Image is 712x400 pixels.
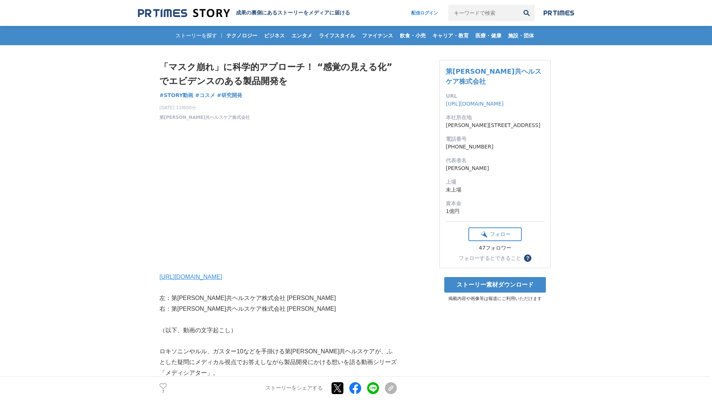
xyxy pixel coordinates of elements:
span: ？ [525,256,530,261]
a: ビジネス [261,26,288,45]
img: prtimes [544,10,574,16]
span: [DATE] 11時00分 [159,104,250,111]
a: 施設・団体 [505,26,537,45]
a: 医療・健康 [472,26,504,45]
a: [URL][DOMAIN_NAME] [159,274,222,280]
p: 掲載内容や画像等は報道にご利用いただけます [439,296,551,302]
dt: 資本金 [446,200,544,207]
a: 成果の裏側にあるストーリーをメディアに届ける 成果の裏側にあるストーリーをメディアに届ける [138,8,350,18]
a: ライフスタイル [316,26,358,45]
a: テクノロジー [223,26,260,45]
dd: 1億円 [446,207,544,215]
p: ロキソニンやルル、ガスター10などを手掛ける第[PERSON_NAME]共ヘルスケアが、ふとした疑問にメディカル視点でお答えしながら製品開発にかける想いを語る動画シリーズ「メディシアター」。 [159,346,397,378]
input: キーワードで検索 [448,5,518,21]
dd: [PERSON_NAME][STREET_ADDRESS] [446,121,544,129]
a: キャリア・教育 [429,26,472,45]
img: 成果の裏側にあるストーリーをメディアに届ける [138,8,230,18]
span: 医療・健康 [472,32,504,39]
dt: 本社所在地 [446,114,544,121]
dt: 電話番号 [446,135,544,143]
span: ライフスタイル [316,32,358,39]
dt: 代表者名 [446,157,544,164]
a: [URL][DOMAIN_NAME] [446,101,504,107]
div: 47フォロワー [468,245,522,251]
span: ビジネス [261,32,288,39]
span: キャリア・教育 [429,32,472,39]
button: ？ [524,254,531,262]
a: #コスメ [195,91,215,99]
h1: 「マスク崩れ」に科学的アプローチ！ “感覚の見える化”でエビデンスのある製品開発を [159,60,397,89]
span: 飲食・小売 [397,32,429,39]
p: （以下、動画の文字起こし） [159,325,397,336]
span: ファイナンス [359,32,396,39]
p: 7 [159,390,167,394]
h2: 成果の裏側にあるストーリーをメディアに届ける [236,10,350,16]
button: フォロー [468,227,522,241]
dd: 未上場 [446,186,544,194]
a: エンタメ [289,26,315,45]
a: 第[PERSON_NAME]共ヘルスケア株式会社 [446,67,541,85]
span: エンタメ [289,32,315,39]
dt: 上場 [446,178,544,186]
p: ストーリーをシェアする [266,385,323,392]
span: 施設・団体 [505,32,537,39]
dt: URL [446,92,544,100]
dd: [PERSON_NAME] [446,164,544,172]
dd: [PHONE_NUMBER] [446,143,544,151]
button: 検索 [518,5,535,21]
div: フォローするとできること [459,256,521,261]
a: 飲食・小売 [397,26,429,45]
a: 第[PERSON_NAME]共ヘルスケア株式会社 [159,114,250,121]
a: ストーリー素材ダウンロード [444,277,546,293]
span: テクノロジー [223,32,260,39]
a: ファイナンス [359,26,396,45]
a: 配信ログイン [404,5,445,21]
p: 左：第[PERSON_NAME]共ヘルスケア株式会社 [PERSON_NAME] [159,293,397,304]
a: #研究開発 [217,91,242,99]
a: #STORY動画 [159,91,193,99]
p: 右：第[PERSON_NAME]共ヘルスケア株式会社 [PERSON_NAME] [159,304,397,314]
